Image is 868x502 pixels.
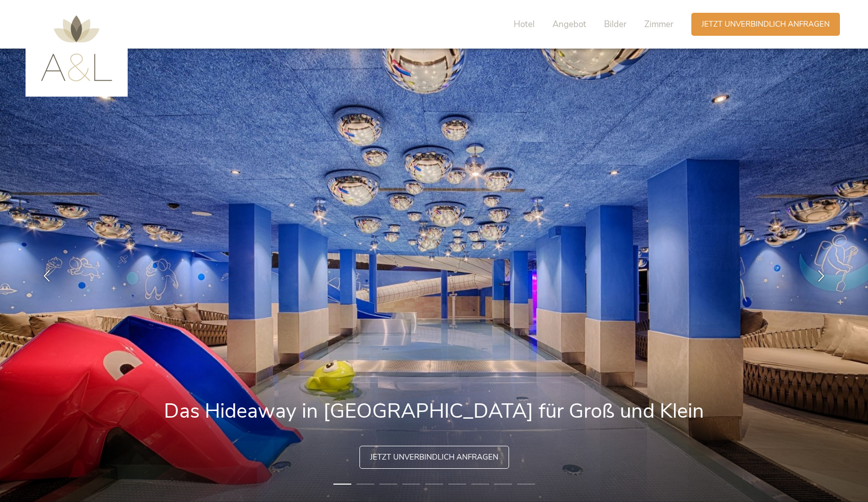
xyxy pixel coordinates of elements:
span: Jetzt unverbindlich anfragen [702,19,830,30]
span: Bilder [604,18,626,30]
span: Angebot [552,18,586,30]
img: AMONTI & LUNARIS Wellnessresort [41,15,112,81]
span: Jetzt unverbindlich anfragen [370,452,498,463]
span: Hotel [514,18,535,30]
span: Zimmer [644,18,673,30]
